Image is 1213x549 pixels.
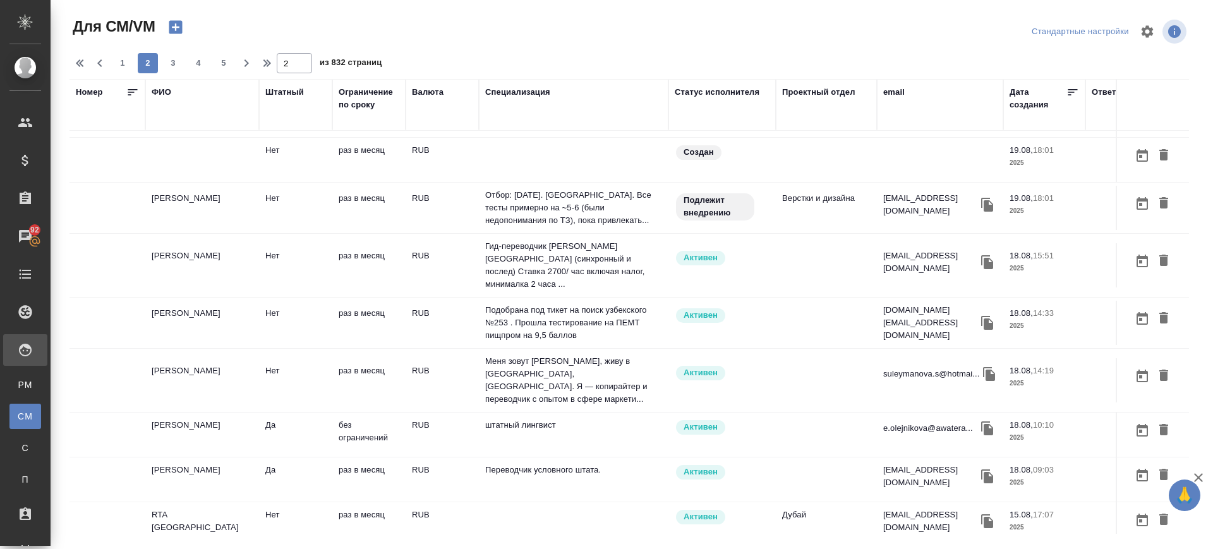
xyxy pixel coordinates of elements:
td: раз в месяц [332,301,406,345]
button: Удалить [1153,144,1174,167]
td: раз в месяц [332,502,406,546]
p: 19.08, [1010,193,1033,203]
td: [PERSON_NAME] [145,186,259,230]
td: [PERSON_NAME] [145,358,259,402]
button: Открыть календарь загрузки [1132,250,1153,273]
p: 2025 [1010,377,1079,390]
td: раз в месяц [332,457,406,502]
div: Ответственный [1092,86,1157,99]
button: Открыть календарь загрузки [1132,365,1153,388]
p: 19.08, [1010,145,1033,155]
button: Скопировать [978,253,997,272]
td: RUB [406,186,479,230]
button: Открыть календарь загрузки [1132,192,1153,215]
button: Удалить [1153,250,1174,273]
p: 14:19 [1033,366,1054,375]
td: RUB [406,358,479,402]
div: Дата создания [1010,86,1066,111]
a: 92 [3,220,47,252]
button: Открыть календарь загрузки [1132,144,1153,167]
p: Активен [684,309,718,322]
button: Открыть календарь загрузки [1132,509,1153,532]
span: 4 [188,57,208,69]
td: RUB [406,457,479,502]
button: Скопировать [980,365,999,383]
p: 2025 [1010,320,1079,332]
td: раз в месяц [332,186,406,230]
p: штатный лингвист [485,419,662,431]
p: 18:01 [1033,145,1054,155]
p: 18.08, [1010,420,1033,430]
p: [EMAIL_ADDRESS][DOMAIN_NAME] [883,250,978,275]
span: из 832 страниц [320,55,382,73]
button: Скопировать [978,195,997,214]
td: [PERSON_NAME] [145,457,259,502]
div: Проектный отдел [782,86,855,99]
button: Открыть календарь загрузки [1132,307,1153,330]
td: RUB [406,413,479,457]
p: Создан [684,146,714,159]
p: Активен [684,510,718,523]
div: Рядовой исполнитель: назначай с учетом рейтинга [675,250,769,267]
td: Нет [259,186,332,230]
p: Активен [684,366,718,379]
p: 14:33 [1033,308,1054,318]
button: Удалить [1153,365,1174,388]
span: Настроить таблицу [1132,16,1162,47]
td: Да [259,413,332,457]
button: Удалить [1153,192,1174,215]
p: 15:51 [1033,251,1054,260]
span: С [16,442,35,454]
td: RUB [406,301,479,345]
div: Штатный [265,86,304,99]
td: RUB [406,138,479,182]
span: Для СМ/VM [69,16,155,37]
div: Номер [76,86,103,99]
p: Активен [684,251,718,264]
div: email [883,86,905,99]
p: Меня зовут [PERSON_NAME], живу в [GEOGRAPHIC_DATA], [GEOGRAPHIC_DATA]. Я — копирайтер и переводчи... [485,355,662,406]
p: 2025 [1010,262,1079,275]
div: split button [1029,22,1132,42]
span: PM [16,378,35,391]
p: Отбор: [DATE]. [GEOGRAPHIC_DATA]. Все тесты примерно на ~5-6 (были недопонимания по ТЗ), пока при... [485,189,662,227]
p: 2025 [1010,521,1079,534]
td: [PERSON_NAME] [145,243,259,287]
p: 2025 [1010,476,1079,489]
button: 🙏 [1169,480,1200,511]
td: RTA [GEOGRAPHIC_DATA] [145,502,259,546]
td: Нет [259,358,332,402]
p: Активен [684,421,718,433]
div: Рядовой исполнитель: назначай с учетом рейтинга [675,464,769,481]
td: Верстки и дизайна [776,186,877,230]
div: Рядовой исполнитель: назначай с учетом рейтинга [675,419,769,436]
a: PM [9,372,41,397]
p: Переводчик условного штата. [485,464,662,476]
td: Нет [259,138,332,182]
span: 1 [112,57,133,69]
div: ФИО [152,86,171,99]
span: П [16,473,35,486]
button: Удалить [1153,307,1174,330]
a: П [9,467,41,492]
td: [PERSON_NAME] [145,301,259,345]
p: [DOMAIN_NAME][EMAIL_ADDRESS][DOMAIN_NAME] [883,304,978,342]
button: Открыть календарь загрузки [1132,419,1153,442]
span: Посмотреть информацию [1162,20,1189,44]
div: Рядовой исполнитель: назначай с учетом рейтинга [675,509,769,526]
div: Рядовой исполнитель: назначай с учетом рейтинга [675,307,769,324]
p: 18.08, [1010,465,1033,474]
p: [EMAIL_ADDRESS][DOMAIN_NAME] [883,509,978,534]
div: Статус исполнителя [675,86,759,99]
button: 5 [214,53,234,73]
span: CM [16,410,35,423]
button: Скопировать [978,313,997,332]
td: Да [259,457,332,502]
button: Удалить [1153,509,1174,532]
td: Дубай [776,502,877,546]
button: Скопировать [978,512,997,531]
p: 10:10 [1033,420,1054,430]
span: 5 [214,57,234,69]
td: RUB [406,502,479,546]
span: 92 [23,224,47,236]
